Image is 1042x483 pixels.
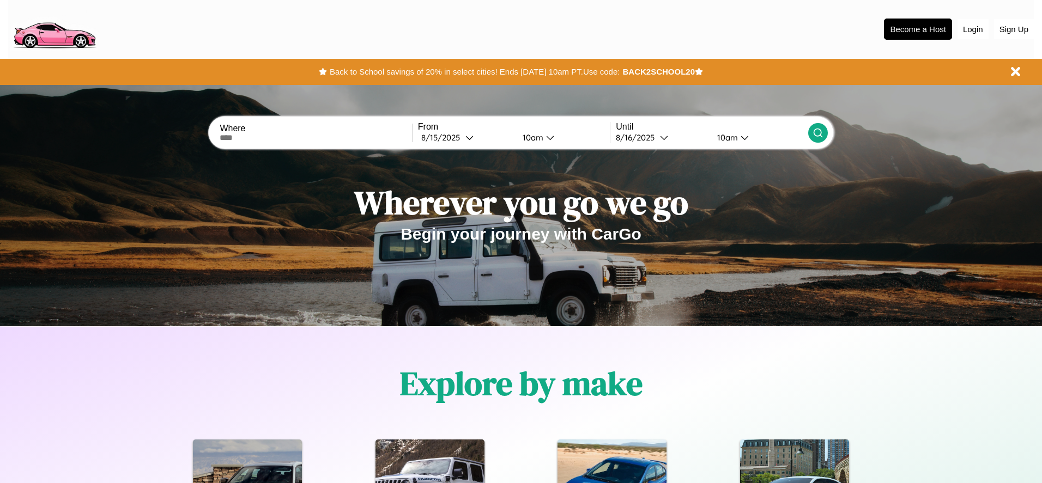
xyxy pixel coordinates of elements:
div: 8 / 15 / 2025 [421,132,465,143]
div: 10am [712,132,741,143]
button: Sign Up [994,19,1034,39]
button: Back to School savings of 20% in select cities! Ends [DATE] 10am PT.Use code: [327,64,622,80]
button: 8/15/2025 [418,132,514,143]
label: Until [616,122,808,132]
button: Login [958,19,989,39]
button: 10am [708,132,808,143]
div: 10am [517,132,546,143]
img: logo [8,5,100,51]
div: 8 / 16 / 2025 [616,132,660,143]
b: BACK2SCHOOL20 [622,67,695,76]
label: Where [220,124,411,133]
label: From [418,122,610,132]
button: Become a Host [884,19,952,40]
h1: Explore by make [400,361,643,406]
button: 10am [514,132,610,143]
